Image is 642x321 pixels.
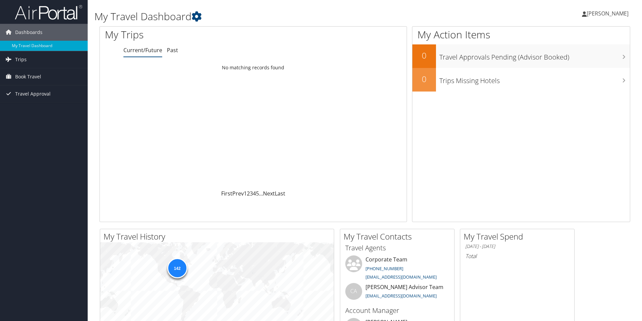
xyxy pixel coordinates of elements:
[366,274,437,280] a: [EMAIL_ADDRESS][DOMAIN_NAME]
[342,255,453,283] li: Corporate Team
[345,243,449,253] h3: Travel Agents
[247,190,250,197] a: 2
[15,4,82,20] img: airportal-logo.png
[366,293,437,299] a: [EMAIL_ADDRESS][DOMAIN_NAME]
[15,85,51,102] span: Travel Approval
[345,306,449,315] h3: Account Manager
[465,252,569,260] h6: Total
[345,283,362,300] div: CA
[342,283,453,305] li: [PERSON_NAME] Advisor Team
[412,44,630,68] a: 0Travel Approvals Pending (Advisor Booked)
[344,231,454,242] h2: My Travel Contacts
[366,265,403,272] a: [PHONE_NUMBER]
[412,50,436,61] h2: 0
[15,51,27,68] span: Trips
[259,190,263,197] span: …
[587,10,629,17] span: [PERSON_NAME]
[94,9,455,24] h1: My Travel Dashboard
[263,190,275,197] a: Next
[464,231,574,242] h2: My Travel Spend
[100,62,407,74] td: No matching records found
[412,73,436,85] h2: 0
[123,46,162,54] a: Current/Future
[221,190,232,197] a: First
[582,3,635,24] a: [PERSON_NAME]
[439,73,630,85] h3: Trips Missing Hotels
[256,190,259,197] a: 5
[232,190,244,197] a: Prev
[412,68,630,92] a: 0Trips Missing Hotels
[104,231,334,242] h2: My Travel History
[250,190,253,197] a: 3
[465,243,569,250] h6: [DATE] - [DATE]
[167,46,178,54] a: Past
[275,190,285,197] a: Last
[412,28,630,42] h1: My Action Items
[253,190,256,197] a: 4
[15,68,41,85] span: Book Travel
[244,190,247,197] a: 1
[167,258,187,278] div: 142
[15,24,42,41] span: Dashboards
[439,49,630,62] h3: Travel Approvals Pending (Advisor Booked)
[105,28,274,42] h1: My Trips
